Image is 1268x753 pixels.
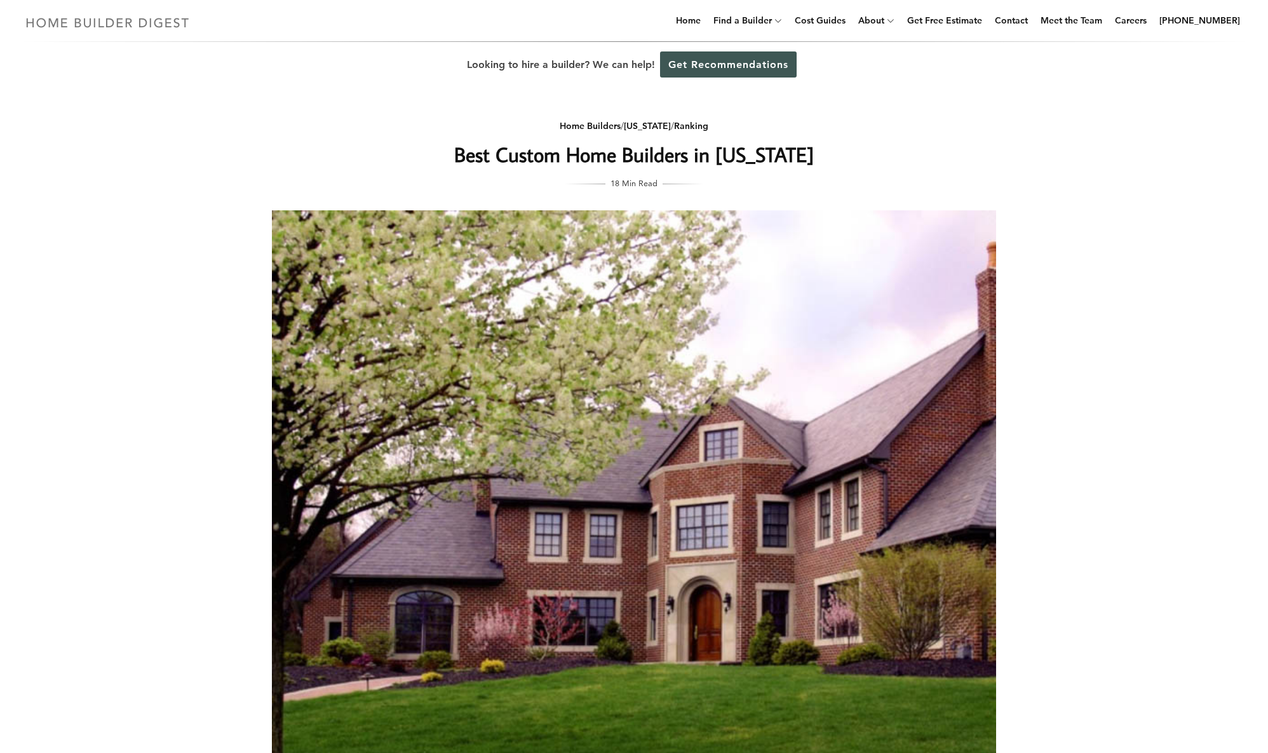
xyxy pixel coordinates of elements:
a: Get Recommendations [660,51,797,78]
h1: Best Custom Home Builders in [US_STATE] [381,139,887,170]
div: / / [381,118,887,134]
a: [US_STATE] [624,120,671,132]
span: 18 Min Read [610,176,658,190]
a: Home Builders [560,120,621,132]
img: Home Builder Digest [20,10,195,35]
a: Ranking [674,120,708,132]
